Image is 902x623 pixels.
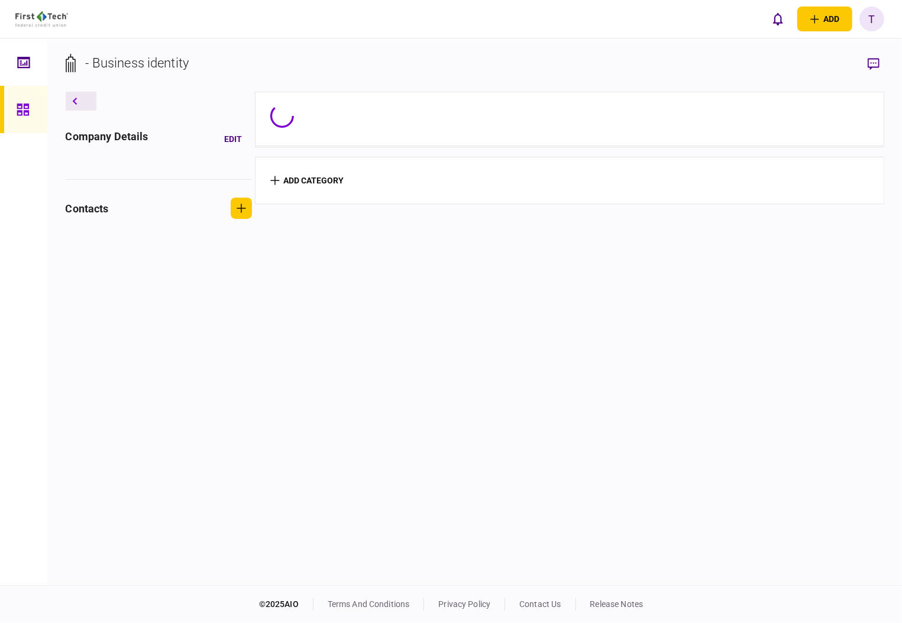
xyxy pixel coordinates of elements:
[438,599,490,609] a: privacy policy
[215,128,252,150] button: Edit
[590,599,644,609] a: release notes
[15,11,68,27] img: client company logo
[765,7,790,31] button: open notifications list
[66,128,148,150] div: company details
[259,598,313,611] div: © 2025 AIO
[270,176,344,185] button: add category
[66,201,109,217] div: contacts
[86,53,189,73] div: - Business identity
[519,599,561,609] a: contact us
[797,7,852,31] button: open adding identity options
[859,7,884,31] button: T
[328,599,410,609] a: terms and conditions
